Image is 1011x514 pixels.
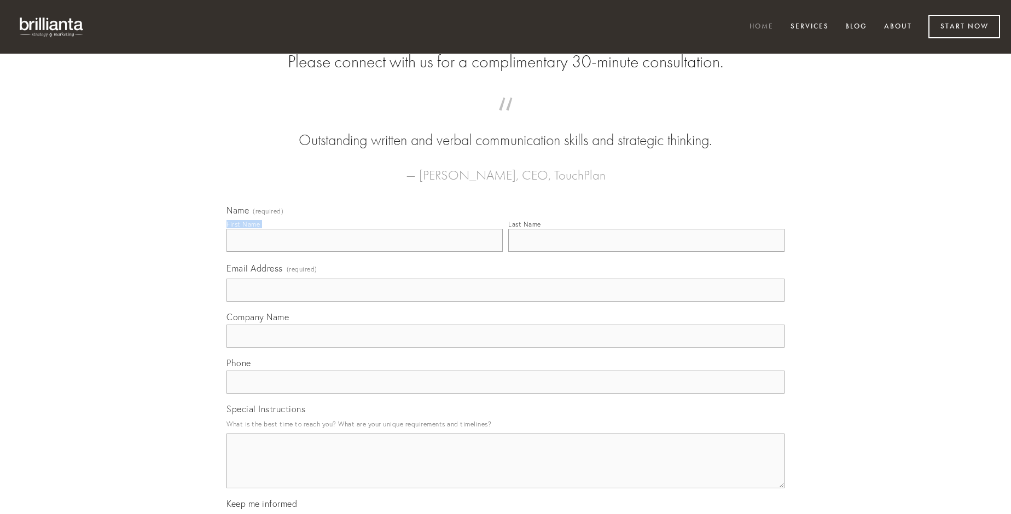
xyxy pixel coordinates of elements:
[244,108,767,130] span: “
[226,403,305,414] span: Special Instructions
[226,311,289,322] span: Company Name
[742,18,781,36] a: Home
[783,18,836,36] a: Services
[877,18,919,36] a: About
[244,151,767,186] figcaption: — [PERSON_NAME], CEO, TouchPlan
[226,417,785,431] p: What is the best time to reach you? What are your unique requirements and timelines?
[508,220,541,228] div: Last Name
[11,11,93,43] img: brillianta - research, strategy, marketing
[253,208,283,215] span: (required)
[226,220,260,228] div: First Name
[226,263,283,274] span: Email Address
[287,262,317,276] span: (required)
[838,18,874,36] a: Blog
[226,51,785,72] h2: Please connect with us for a complimentary 30-minute consultation.
[226,205,249,216] span: Name
[226,357,251,368] span: Phone
[226,498,297,509] span: Keep me informed
[244,108,767,151] blockquote: Outstanding written and verbal communication skills and strategic thinking.
[928,15,1000,38] a: Start Now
